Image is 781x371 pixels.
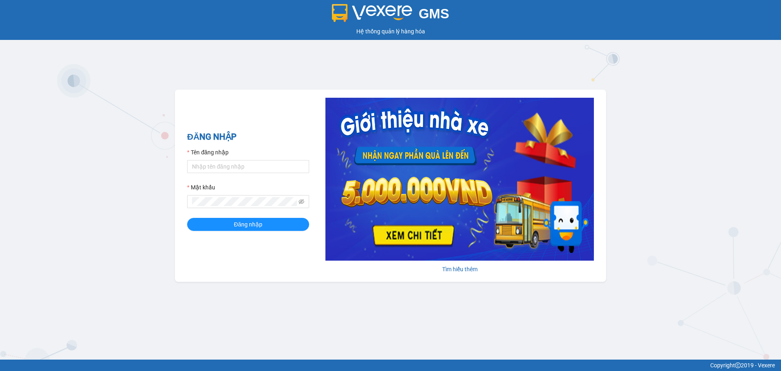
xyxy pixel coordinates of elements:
span: GMS [419,6,449,21]
div: Tìm hiểu thêm [325,265,594,274]
button: Đăng nhập [187,218,309,231]
img: logo 2 [332,4,412,22]
span: eye-invisible [299,199,304,204]
input: Tên đăng nhập [187,160,309,173]
span: copyright [735,362,741,368]
label: Mật khẩu [187,183,215,192]
input: Mật khẩu [192,197,297,206]
img: banner-0 [325,98,594,261]
div: Copyright 2019 - Vexere [6,361,775,370]
h2: ĐĂNG NHẬP [187,130,309,144]
a: GMS [332,12,449,19]
div: Hệ thống quản lý hàng hóa [2,27,779,36]
span: Đăng nhập [234,220,262,229]
label: Tên đăng nhập [187,148,229,157]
